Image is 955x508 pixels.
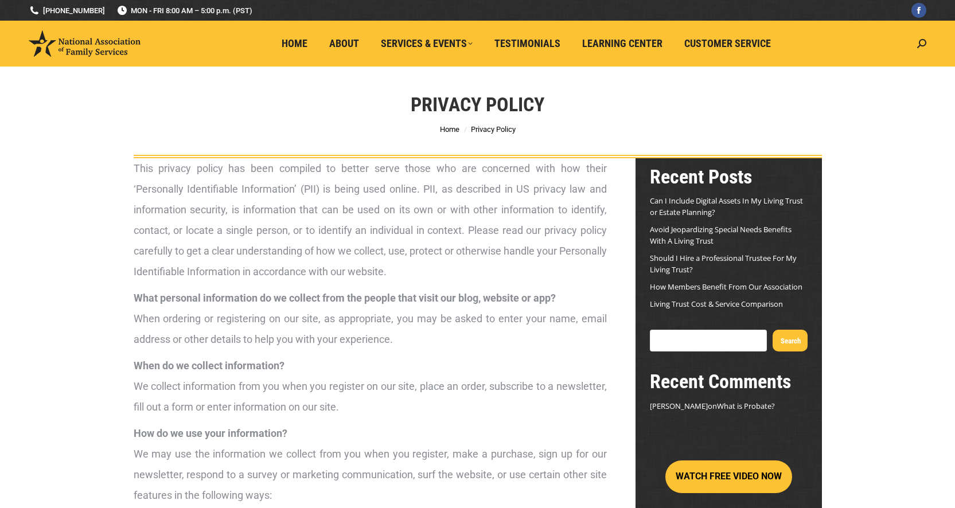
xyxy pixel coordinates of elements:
[411,92,544,117] h1: Privacy Policy
[717,401,775,411] a: What is Probate?
[274,33,315,54] a: Home
[650,400,808,413] footer: on
[650,164,808,189] h2: Recent Posts
[381,37,473,50] span: Services & Events
[471,125,516,134] span: Privacy Policy
[282,37,307,50] span: Home
[650,401,708,411] span: [PERSON_NAME]
[665,471,792,482] a: WATCH FREE VIDEO NOW
[134,288,607,350] p: When ordering or registering on our site, as appropriate, you may be asked to enter your name, em...
[650,224,792,246] a: Avoid Jeopardizing Special Needs Benefits With A Living Trust
[650,369,808,394] h2: Recent Comments
[440,125,459,134] a: Home
[486,33,568,54] a: Testimonials
[134,355,607,417] p: We collect information from you when you register on our site, place an order, subscribe to a new...
[665,460,792,493] button: WATCH FREE VIDEO NOW
[29,5,105,16] a: [PHONE_NUMBER]
[650,253,797,275] a: Should I Hire a Professional Trustee For My Living Trust?
[650,196,803,217] a: Can I Include Digital Assets In My Living Trust or Estate Planning?
[494,37,560,50] span: Testimonials
[116,5,252,16] span: MON - FRI 8:00 AM – 5:00 p.m. (PST)
[684,37,771,50] span: Customer Service
[574,33,671,54] a: Learning Center
[773,330,808,351] button: Search
[29,30,141,57] img: National Association of Family Services
[134,427,287,439] strong: How do we use your information?
[676,33,779,54] a: Customer Service
[650,299,783,309] a: Living Trust Cost & Service Comparison
[321,33,367,54] a: About
[134,158,607,282] p: This privacy policy has been compiled to better serve those who are concerned with how their ‘Per...
[134,359,284,372] strong: When do we collect information?
[650,282,802,292] a: How Members Benefit From Our Association
[134,292,556,304] strong: What personal information do we collect from the people that visit our blog, website or app?
[329,37,359,50] span: About
[911,3,926,18] a: Facebook page opens in new window
[582,37,662,50] span: Learning Center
